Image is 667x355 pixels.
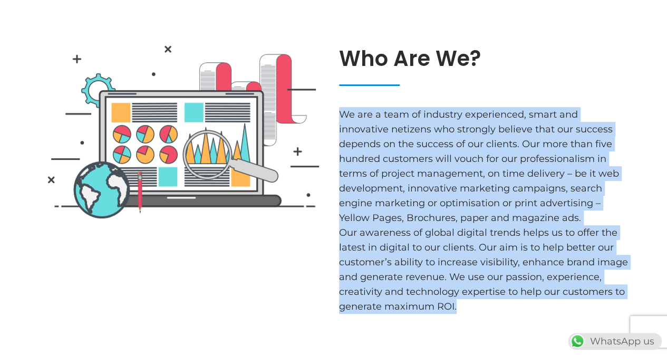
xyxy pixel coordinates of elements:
h2: Who Are We? [339,46,629,71]
a: WhatsAppWhatsApp us [568,335,662,347]
div: WhatsApp us [568,333,662,350]
p: We are a team of industry experienced, smart and innovative netizens who strongly believe that ou... [339,107,629,225]
img: WhatsApp [569,333,586,350]
p: Our awareness of global digital trends helps us to offer the latest in digital to our clients. Ou... [339,225,629,314]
